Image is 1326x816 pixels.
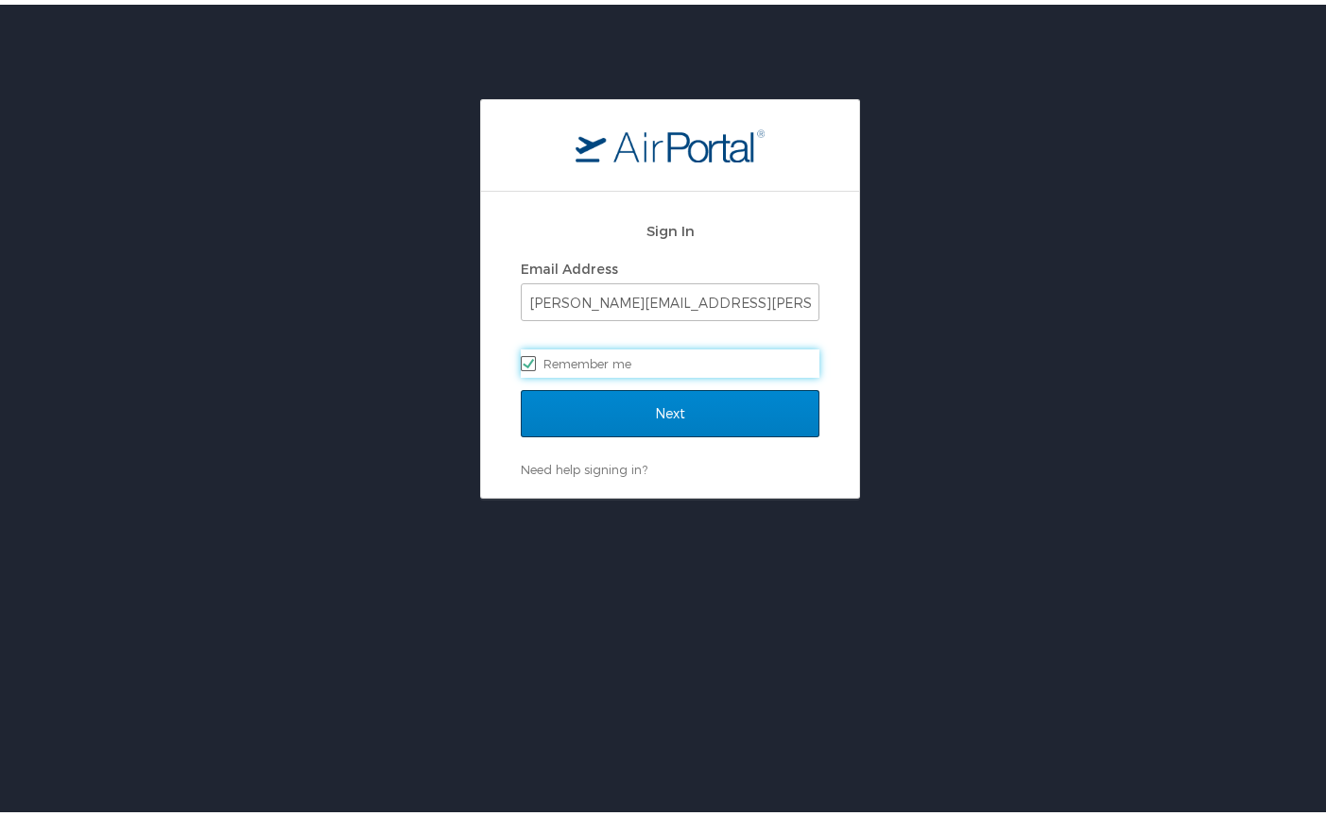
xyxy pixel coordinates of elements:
label: Email Address [521,256,618,272]
img: logo [576,124,765,158]
input: Next [521,385,819,433]
h2: Sign In [521,215,819,237]
label: Remember me [521,345,819,373]
a: Need help signing in? [521,457,647,472]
